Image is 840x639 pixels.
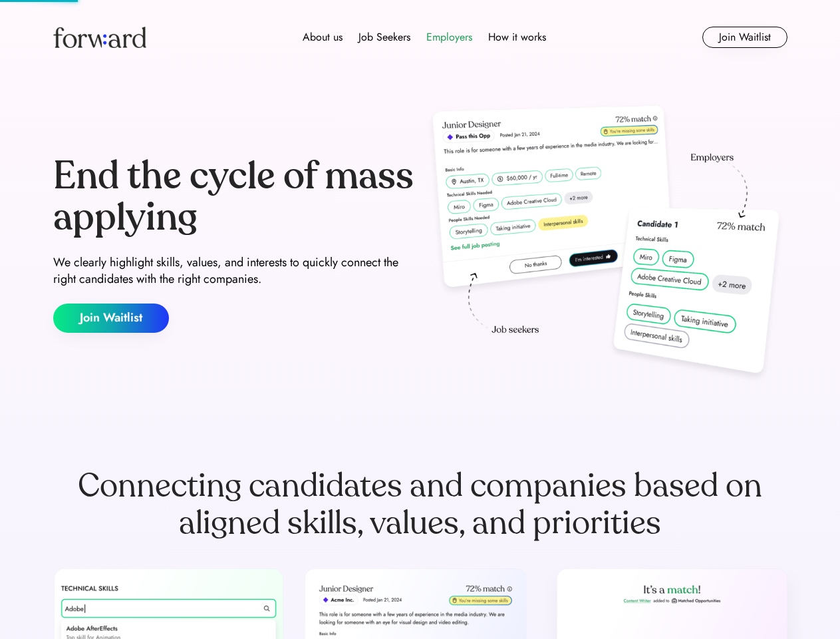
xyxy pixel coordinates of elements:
[53,254,415,288] div: We clearly highlight skills, values, and interests to quickly connect the right candidates with t...
[53,156,415,238] div: End the cycle of mass applying
[358,29,410,45] div: Job Seekers
[303,29,343,45] div: About us
[53,304,169,333] button: Join Waitlist
[426,101,787,387] img: hero-image.png
[53,27,146,48] img: Forward logo
[488,29,546,45] div: How it works
[53,467,787,542] div: Connecting candidates and companies based on aligned skills, values, and priorities
[426,29,472,45] div: Employers
[702,27,787,48] button: Join Waitlist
